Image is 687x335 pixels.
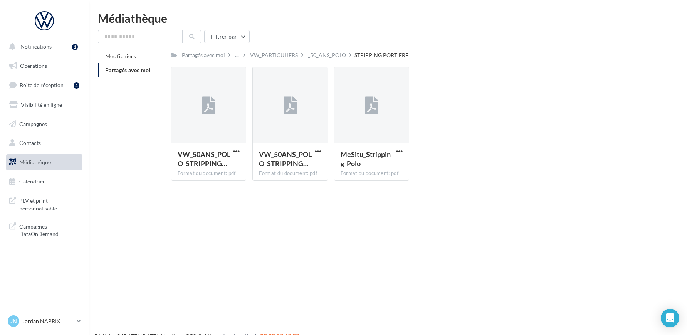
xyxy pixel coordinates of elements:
[661,309,679,327] div: Open Intercom Messenger
[20,43,52,50] span: Notifications
[5,39,81,55] button: Notifications 1
[5,116,84,132] a: Campagnes
[5,192,84,215] a: PLV et print personnalisable
[10,317,17,325] span: JN
[74,82,79,89] div: 4
[259,150,312,168] span: VW_50ANS_POLO_STRIPPING_10000X400mm_Blc_HD
[5,218,84,241] a: Campagnes DataOnDemand
[19,195,79,212] span: PLV et print personnalisable
[308,51,346,59] div: _50_ANS_POLO
[105,53,136,59] span: Mes fichiers
[98,12,678,24] div: Médiathèque
[19,140,41,146] span: Contacts
[5,154,84,170] a: Médiathèque
[20,62,47,69] span: Opérations
[354,51,408,59] div: STRIPPING PORTIERE
[250,51,298,59] div: VW_PARTICULIERS
[5,77,84,93] a: Boîte de réception4
[233,50,240,61] div: ...
[19,178,45,185] span: Calendrier
[178,150,230,168] span: VW_50ANS_POLO_STRIPPING_10000X400mm_Noir_HD
[5,97,84,113] a: Visibilité en ligne
[20,82,64,88] span: Boîte de réception
[22,317,74,325] p: Jordan NAPRIX
[5,135,84,151] a: Contacts
[19,159,51,165] span: Médiathèque
[259,170,321,177] div: Format du document: pdf
[6,314,82,328] a: JN Jordan NAPRIX
[341,150,391,168] span: MeSitu_Stripping_Polo
[19,221,79,238] span: Campagnes DataOnDemand
[341,170,403,177] div: Format du document: pdf
[5,173,84,190] a: Calendrier
[21,101,62,108] span: Visibilité en ligne
[182,51,225,59] div: Partagés avec moi
[105,67,151,73] span: Partagés avec moi
[19,120,47,127] span: Campagnes
[204,30,250,43] button: Filtrer par
[178,170,240,177] div: Format du document: pdf
[72,44,78,50] div: 1
[5,58,84,74] a: Opérations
